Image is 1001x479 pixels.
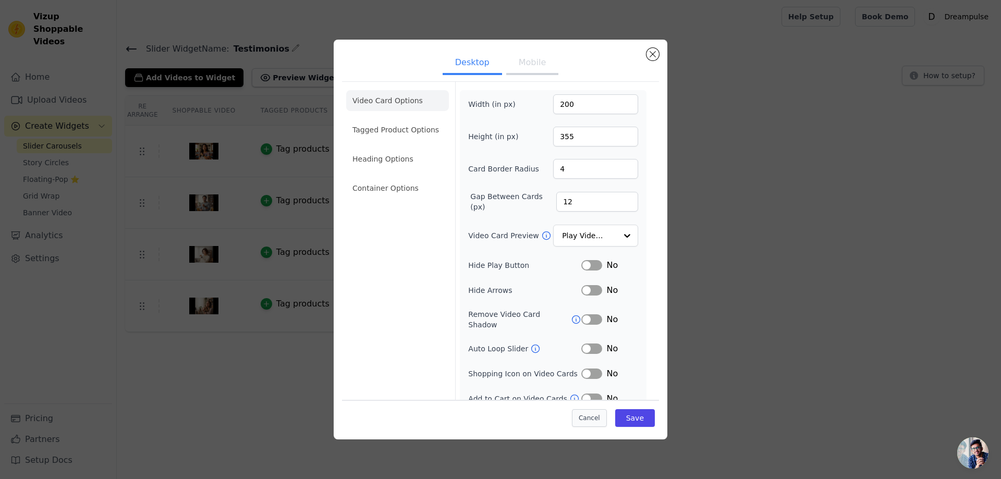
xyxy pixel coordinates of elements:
span: No [606,313,618,326]
span: No [606,342,618,355]
label: Add to Cart on Video Cards [468,394,569,404]
div: Chat abierto [957,437,988,469]
label: Shopping Icon on Video Cards [468,369,581,379]
label: Auto Loop Slider [468,343,530,354]
li: Container Options [346,178,449,199]
label: Video Card Preview [468,230,541,241]
label: Card Border Radius [468,164,539,174]
li: Video Card Options [346,90,449,111]
label: Width (in px) [468,99,525,109]
span: No [606,259,618,272]
button: Cancel [572,409,607,427]
button: Mobile [506,52,558,75]
span: No [606,367,618,380]
button: Close modal [646,48,659,60]
li: Tagged Product Options [346,119,449,140]
li: Heading Options [346,149,449,169]
label: Gap Between Cards (px) [470,191,556,212]
label: Hide Play Button [468,260,581,271]
button: Desktop [443,52,502,75]
label: Height (in px) [468,131,525,142]
span: No [606,392,618,405]
label: Remove Video Card Shadow [468,309,571,330]
button: Save [615,409,655,427]
label: Hide Arrows [468,285,581,296]
span: No [606,284,618,297]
